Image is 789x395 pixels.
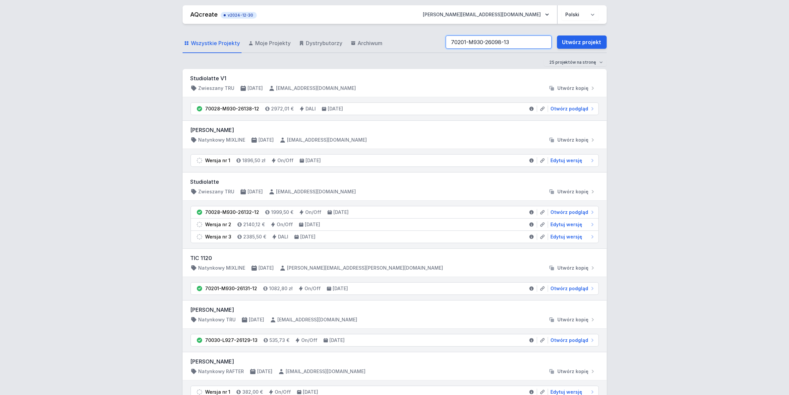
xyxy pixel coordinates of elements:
span: Utwórz kopię [558,368,589,375]
h4: 1082,80 zł [269,285,293,292]
a: Wszystkie Projekty [183,34,242,53]
div: Wersja nr 1 [205,157,231,164]
h3: [PERSON_NAME] [191,306,599,314]
img: draft.svg [196,157,203,164]
h4: [DATE] [257,368,273,375]
h3: Studiolatte [191,178,599,186]
button: Utwórz kopię [546,316,599,323]
a: AQcreate [191,11,218,18]
button: Utwórz kopię [546,368,599,375]
a: Otwórz podgląd [548,337,596,344]
img: draft.svg [196,221,203,228]
div: Wersja nr 2 [205,221,232,228]
span: Otwórz podgląd [551,337,589,344]
h4: On/Off [306,209,322,216]
h4: Natynkowy MIXLINE [198,265,246,271]
h4: [EMAIL_ADDRESS][DOMAIN_NAME] [276,188,356,195]
button: Utwórz kopię [546,265,599,271]
h4: Natynkowy MIXLINE [198,137,246,143]
h4: [DATE] [305,221,320,228]
input: Szukaj wśród projektów i wersji... [446,35,552,49]
h4: [EMAIL_ADDRESS][DOMAIN_NAME] [276,85,356,92]
span: Utwórz kopię [558,316,589,323]
div: 70030-L927-26129-13 [205,337,258,344]
span: Utwórz kopię [558,188,589,195]
h4: Zwieszany TRU [198,188,235,195]
h4: [DATE] [333,285,348,292]
span: Edytuj wersję [551,221,583,228]
h4: DALI [278,233,289,240]
h4: DALI [306,105,316,112]
h4: [EMAIL_ADDRESS][DOMAIN_NAME] [286,368,366,375]
h3: Studiolatte V1 [191,74,599,82]
h4: [DATE] [301,233,316,240]
span: Dystrybutorzy [306,39,343,47]
h4: [DATE] [328,105,343,112]
h3: TIC 1120 [191,254,599,262]
img: draft.svg [196,233,203,240]
button: v2024-12-30 [221,11,257,19]
h4: 2972,01 € [271,105,294,112]
h4: [DATE] [334,209,349,216]
a: Archiwum [349,34,384,53]
h4: [DATE] [248,188,263,195]
span: Otwórz podgląd [551,285,589,292]
span: Moje Projekty [255,39,291,47]
button: Utwórz kopię [546,137,599,143]
span: Utwórz kopię [558,137,589,143]
h4: Natynkowy TRU [198,316,236,323]
span: Utwórz kopię [558,265,589,271]
h3: [PERSON_NAME] [191,126,599,134]
button: [PERSON_NAME][EMAIL_ADDRESS][DOMAIN_NAME] [418,9,554,21]
a: Otwórz podgląd [548,209,596,216]
h4: 535,73 € [270,337,290,344]
a: Edytuj wersję [548,221,596,228]
span: Wszystkie Projekty [191,39,240,47]
a: Otwórz podgląd [548,105,596,112]
span: Edytuj wersję [551,233,583,240]
span: Utwórz kopię [558,85,589,92]
button: Utwórz kopię [546,85,599,92]
h4: [PERSON_NAME][EMAIL_ADDRESS][PERSON_NAME][DOMAIN_NAME] [287,265,443,271]
h4: On/Off [278,157,294,164]
h4: [EMAIL_ADDRESS][DOMAIN_NAME] [287,137,367,143]
h4: [EMAIL_ADDRESS][DOMAIN_NAME] [278,316,358,323]
span: Otwórz podgląd [551,105,589,112]
div: 70201-M930-26131-12 [205,285,257,292]
div: 70028-M930-26132-12 [205,209,259,216]
h4: [DATE] [306,157,321,164]
a: Moje Projekty [247,34,292,53]
h4: [DATE] [259,265,274,271]
span: v2024-12-30 [224,13,254,18]
a: Dystrybutorzy [298,34,344,53]
a: Otwórz podgląd [548,285,596,292]
h4: On/Off [277,221,293,228]
h4: [DATE] [249,316,264,323]
a: Edytuj wersję [548,157,596,164]
select: Wybierz język [562,9,599,21]
h4: On/Off [305,285,321,292]
h4: [DATE] [259,137,274,143]
h4: 2140,12 € [244,221,265,228]
button: Utwórz kopię [546,188,599,195]
h4: 1896,50 zł [243,157,266,164]
h4: Natynkowy RAFTER [198,368,244,375]
h4: 1999,50 € [271,209,294,216]
h4: [DATE] [248,85,263,92]
h3: [PERSON_NAME] [191,358,599,365]
span: Archiwum [358,39,383,47]
span: Otwórz podgląd [551,209,589,216]
h4: Zwieszany TRU [198,85,235,92]
h4: On/Off [302,337,318,344]
span: Edytuj wersję [551,157,583,164]
a: Edytuj wersję [548,233,596,240]
a: Utwórz projekt [557,35,607,49]
h4: [DATE] [330,337,345,344]
div: 70028-M930-26138-12 [205,105,259,112]
div: Wersja nr 3 [205,233,232,240]
h4: 2385,50 € [244,233,266,240]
